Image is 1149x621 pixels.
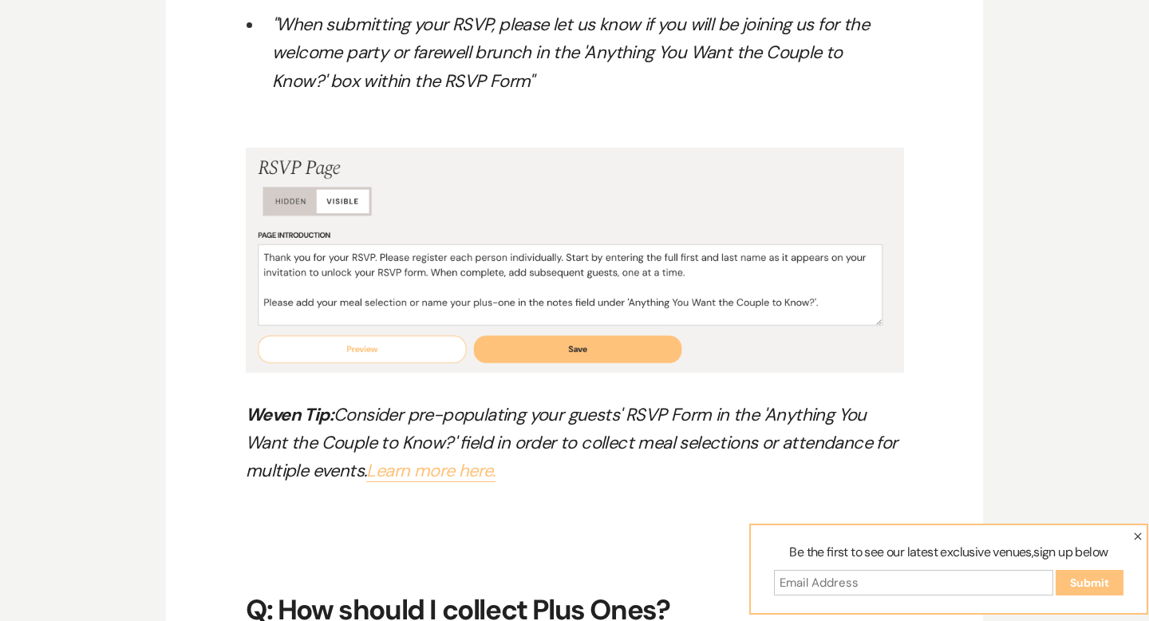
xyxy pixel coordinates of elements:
input: Email Address [774,570,1053,595]
em: Consider pre-populating your guests' RSVP Form in the 'Anything You Want the Couple to Know?' fie... [246,403,898,482]
a: Learn more here. [366,459,495,482]
strong: Weven Tip: [246,403,334,426]
label: Be the first to see our latest exclusive venues, [760,543,1137,570]
img: Weven [246,148,904,373]
input: Submit [1056,570,1123,595]
em: "When submitting your RSVP, please let us know if you will be joining us for the welcome party or... [272,13,869,92]
span: sign up below [1033,544,1108,560]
